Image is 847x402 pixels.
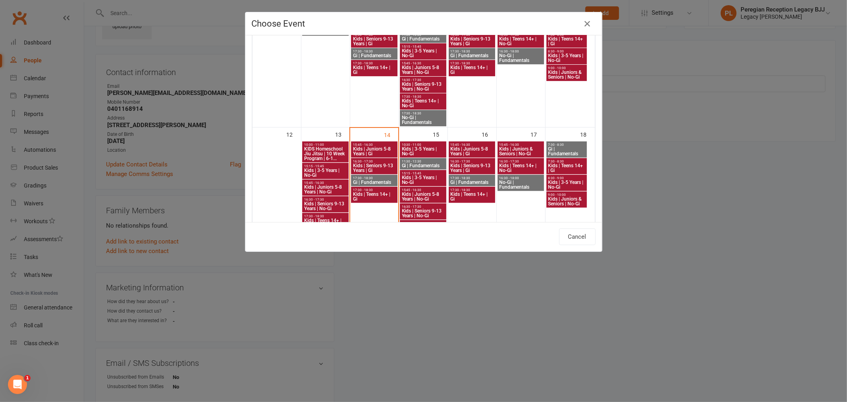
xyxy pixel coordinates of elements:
[548,147,586,156] span: Gi | Fundamentals
[433,128,448,141] div: 15
[548,163,586,173] span: Kids | Teens 14+ | Gi
[450,160,494,163] span: 16:30 - 17:30
[548,70,586,79] span: Kids | Juniors & Seniors | No-Gi
[401,172,445,175] span: 15:15 - 15:45
[450,143,494,147] span: 15:45 - 16:30
[450,188,494,192] span: 17:30 - 18:30
[499,176,543,180] span: 16:30 - 18:00
[401,112,445,115] span: 17:30 - 18:30
[401,99,445,108] span: Kids | Teens 14+ | No-Gi
[353,53,396,58] span: Gi | Fundamentals
[401,160,445,163] span: 11:30 - 12:30
[353,143,396,147] span: 15:45 - 16:30
[450,147,494,156] span: Kids | Juniors 5-8 Years | Gi
[450,50,494,53] span: 17:30 - 18:30
[450,62,494,65] span: 17:30 - 18:30
[304,201,347,211] span: Kids | Seniors 9-13 Years | No-Gi
[548,143,586,147] span: 7:30 - 8:30
[450,37,494,46] span: Kids | Seniors 9-13 Years | Gi
[450,163,494,173] span: Kids | Seniors 9-13 Years | Gi
[450,180,494,185] span: Gi | Fundamentals
[548,50,586,53] span: 8:30 - 9:00
[353,176,396,180] span: 17:30 - 18:30
[559,228,596,245] button: Cancel
[401,62,445,65] span: 15:45 - 16:30
[24,375,31,381] span: 1
[353,180,396,185] span: Gi | Fundamentals
[304,218,347,228] span: Kids | Teens 14+ | No-Gi
[401,209,445,218] span: Kids | Seniors 9-13 Years | No-Gi
[304,215,347,218] span: 17:30 - 18:30
[304,147,347,161] span: KIDS Homeschool Jiu Jitsu | 10 Week Program | 6-1...
[401,192,445,201] span: Kids | Juniors 5-8 Years | No-Gi
[401,78,445,82] span: 16:30 - 17:30
[450,192,494,201] span: Kids | Teens 14+ | Gi
[548,176,586,180] span: 8:30 - 9:00
[401,205,445,209] span: 16:30 - 17:30
[401,82,445,91] span: Kids | Seniors 9-13 Years | No-Gi
[401,143,445,147] span: 10:30 - 11:00
[252,19,596,29] h4: Choose Event
[287,128,301,141] div: 12
[581,128,595,141] div: 18
[401,188,445,192] span: 15:45 - 16:30
[499,147,543,156] span: Kids | Juniors & Seniors | No-Gi
[353,37,396,46] span: Kids | Seniors 9-13 Years | Gi
[384,128,398,141] div: 14
[499,53,543,63] span: No-Gi | Fundamentals
[482,128,496,141] div: 16
[304,185,347,194] span: Kids | Juniors 5-8 Years | No-Gi
[548,160,586,163] span: 7:30 - 8:30
[353,188,396,192] span: 17:30 - 18:30
[499,143,543,147] span: 15:45 - 16:30
[499,163,543,173] span: Kids | Teens 14+ | No-Gi
[548,180,586,189] span: Kids | 3-5 Years | No-Gi
[548,53,586,63] span: Kids | 3-5 Years | No-Gi
[401,45,445,48] span: 15:15 - 15:45
[450,65,494,75] span: Kids | Teens 14+ | Gi
[304,168,347,178] span: Kids | 3-5 Years | No-Gi
[401,163,445,168] span: Gi | Fundamentals
[401,37,445,41] span: Gi | Fundamentals
[401,115,445,125] span: No-Gi | Fundamentals
[353,62,396,65] span: 17:30 - 18:30
[499,160,543,163] span: 16:30 - 17:30
[353,65,396,75] span: Kids | Teens 14+ | Gi
[548,37,586,46] span: Kids | Teens 14+ | Gi
[531,128,545,141] div: 17
[353,50,396,53] span: 17:30 - 18:30
[450,53,494,58] span: Gi | Fundamentals
[8,375,27,394] iframe: Intercom live chat
[304,164,347,168] span: 15:15 - 15:45
[401,175,445,185] span: Kids | 3-5 Years | No-Gi
[304,198,347,201] span: 16:30 - 17:30
[581,17,594,30] button: Close
[548,193,586,197] span: 9:00 - 10:00
[401,65,445,75] span: Kids | Juniors 5-8 Years | No-Gi
[353,163,396,173] span: Kids | Seniors 9-13 Years | Gi
[401,95,445,99] span: 17:30 - 18:30
[401,48,445,58] span: Kids | 3-5 Years | No-Gi
[353,192,396,201] span: Kids | Teens 14+ | Gi
[450,176,494,180] span: 17:30 - 18:30
[401,147,445,156] span: Kids | 3-5 Years | No-Gi
[304,181,347,185] span: 15:45 - 16:30
[499,37,543,46] span: Kids | Teens 14+ | No-Gi
[499,50,543,53] span: 16:30 - 18:00
[548,66,586,70] span: 9:00 - 10:00
[401,222,445,225] span: 17:30 - 18:30
[335,128,349,141] div: 13
[548,197,586,206] span: Kids | Juniors & Seniors | No-Gi
[304,143,347,147] span: 10:00 - 11:00
[353,160,396,163] span: 16:30 - 17:30
[353,147,396,156] span: Kids | Juniors 5-8 Years | Gi
[499,180,543,189] span: No-Gi | Fundamentals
